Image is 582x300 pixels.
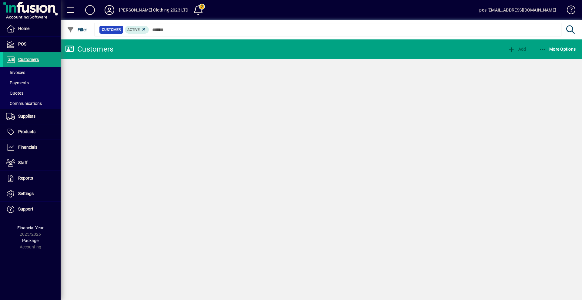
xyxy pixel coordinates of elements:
[3,37,61,52] a: POS
[22,238,38,243] span: Package
[3,186,61,201] a: Settings
[127,28,140,32] span: Active
[506,44,527,55] button: Add
[18,57,39,62] span: Customers
[537,44,577,55] button: More Options
[18,42,26,46] span: POS
[65,44,113,54] div: Customers
[508,47,526,52] span: Add
[18,191,34,196] span: Settings
[3,98,61,109] a: Communications
[18,207,33,211] span: Support
[539,47,576,52] span: More Options
[6,91,23,96] span: Quotes
[3,21,61,36] a: Home
[18,26,29,31] span: Home
[3,155,61,170] a: Staff
[100,5,119,15] button: Profile
[3,202,61,217] a: Support
[18,114,35,119] span: Suppliers
[65,24,89,35] button: Filter
[3,88,61,98] a: Quotes
[3,67,61,78] a: Invoices
[80,5,100,15] button: Add
[18,160,28,165] span: Staff
[479,5,556,15] div: pos [EMAIL_ADDRESS][DOMAIN_NAME]
[18,145,37,150] span: Financials
[17,225,44,230] span: Financial Year
[3,171,61,186] a: Reports
[102,27,121,33] span: Customer
[18,129,35,134] span: Products
[67,27,87,32] span: Filter
[18,176,33,180] span: Reports
[6,80,29,85] span: Payments
[6,101,42,106] span: Communications
[3,78,61,88] a: Payments
[562,1,574,21] a: Knowledge Base
[6,70,25,75] span: Invoices
[119,5,188,15] div: [PERSON_NAME] Clothing 2023 LTD
[125,26,149,34] mat-chip: Activation Status: Active
[3,140,61,155] a: Financials
[3,124,61,140] a: Products
[3,109,61,124] a: Suppliers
